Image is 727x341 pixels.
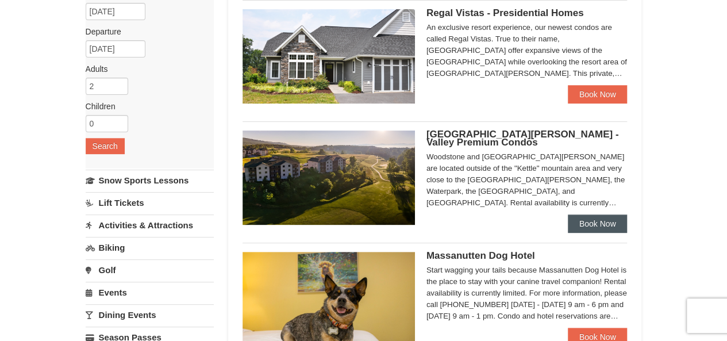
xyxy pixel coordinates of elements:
[243,9,415,104] img: 19218991-1-902409a9.jpg
[86,237,214,258] a: Biking
[86,63,205,75] label: Adults
[86,214,214,236] a: Activities & Attractions
[568,85,628,104] a: Book Now
[426,265,628,322] div: Start wagging your tails because Massanutten Dog Hotel is the place to stay with your canine trav...
[426,250,535,261] span: Massanutten Dog Hotel
[86,259,214,281] a: Golf
[86,304,214,325] a: Dining Events
[86,282,214,303] a: Events
[568,214,628,233] a: Book Now
[86,192,214,213] a: Lift Tickets
[86,26,205,37] label: Departure
[86,170,214,191] a: Snow Sports Lessons
[426,129,619,148] span: [GEOGRAPHIC_DATA][PERSON_NAME] - Valley Premium Condos
[86,101,205,112] label: Children
[243,131,415,225] img: 19219041-4-ec11c166.jpg
[426,151,628,209] div: Woodstone and [GEOGRAPHIC_DATA][PERSON_NAME] are located outside of the "Kettle" mountain area an...
[426,7,584,18] span: Regal Vistas - Presidential Homes
[426,22,628,79] div: An exclusive resort experience, our newest condos are called Regal Vistas. True to their name, [G...
[86,138,125,154] button: Search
